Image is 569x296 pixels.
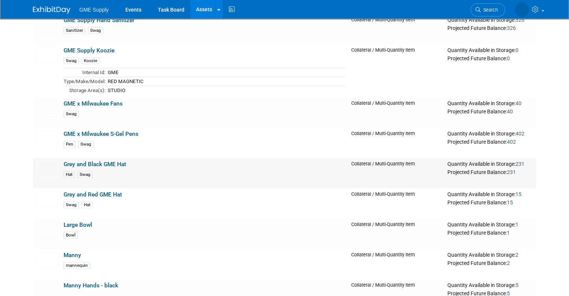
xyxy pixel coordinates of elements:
[507,230,510,236] span: 1
[447,17,533,24] div: Quantity Available in Storage:
[516,282,518,288] span: 5
[516,222,518,228] span: 1
[447,191,533,198] div: Quantity Available in Storage:
[447,228,533,237] div: Projected Future Balance:
[348,249,444,279] td: Collateral / Multi-Quantity Item
[447,168,533,176] div: Projected Future Balance:
[69,88,105,93] span: Storage Area(s):
[515,3,529,17] img: Amanda Riley
[82,201,93,208] div: Hat
[516,17,524,23] span: 326
[471,3,505,16] a: Search
[516,252,518,258] span: 2
[105,68,345,77] td: GME
[447,282,533,289] div: Quantity Available in Storage:
[507,260,510,266] span: 2
[447,198,533,206] div: Projected Future Balance:
[447,47,533,54] div: Quantity Available in Storage:
[507,139,516,145] span: 402
[447,222,533,228] div: Quantity Available in Storage:
[348,158,444,188] td: Collateral / Multi-Quantity Item
[64,131,138,137] a: GME x Milwaukee S-Gel Pens
[64,17,134,24] a: GME Supply Hand Sanitizer
[88,27,103,34] div: Swag
[64,57,79,64] div: Swag
[78,141,94,148] div: Swag
[348,188,444,219] td: Collateral / Multi-Quantity Item
[64,232,78,239] div: Bowl
[447,54,533,62] div: Projected Future Balance:
[64,171,75,178] div: Hat
[447,137,533,146] div: Projected Future Balance:
[481,7,498,13] span: Search
[64,191,122,198] a: Grey and Red GME Hat
[64,110,79,118] div: Swag
[64,68,105,77] td: Internal Id:
[77,171,93,178] div: Swag
[64,252,81,259] a: Manny
[64,222,92,228] a: Large Bowl
[516,47,518,53] span: 0
[516,100,521,106] span: 40
[507,169,516,175] span: 231
[64,282,118,289] a: Manny Hands - black
[105,86,345,94] td: STUDIO
[64,100,123,107] a: GME x Milwaukee Fans
[507,55,510,61] span: 0
[64,47,114,54] a: GME Supply Koozie
[447,252,533,259] div: Quantity Available in Storage:
[447,100,533,107] div: Quantity Available in Storage:
[447,131,533,137] div: Quantity Available in Storage:
[64,77,105,86] td: Type/Make/Model:
[33,6,70,14] img: ExhibitDay
[507,109,513,115] span: 40
[64,262,90,269] div: mannequin
[447,24,533,32] div: Projected Future Balance:
[507,25,516,31] span: 326
[348,128,444,158] td: Collateral / Multi-Quantity Item
[447,259,533,267] div: Projected Future Balance:
[348,44,444,97] td: Collateral / Multi-Quantity Item
[64,27,85,34] div: Sanitizer
[348,97,444,128] td: Collateral / Multi-Quantity Item
[516,131,524,137] span: 402
[64,141,76,148] div: Pen
[447,107,533,115] div: Projected Future Balance:
[516,191,521,197] span: 15
[507,199,513,205] span: 15
[79,7,109,13] span: GME Supply
[348,14,444,44] td: Collateral / Multi-Quantity Item
[348,219,444,249] td: Collateral / Multi-Quantity Item
[64,201,79,208] div: Swag
[82,57,100,64] div: Koozie
[516,161,524,167] span: 231
[64,161,126,168] a: Grey and Black GME Hat
[105,77,345,86] td: RED MAGNETIC
[447,161,533,168] div: Quantity Available in Storage:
